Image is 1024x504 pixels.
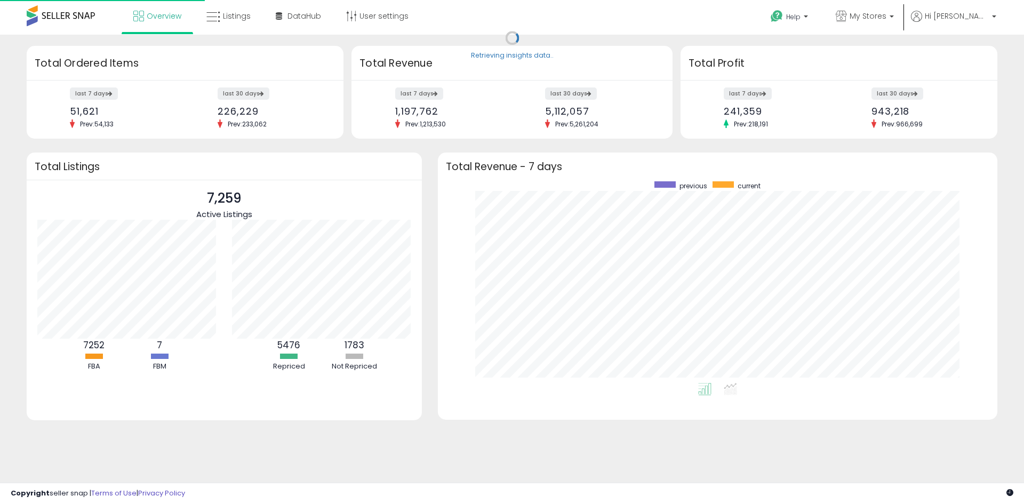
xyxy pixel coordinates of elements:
[925,11,989,21] span: Hi [PERSON_NAME]
[223,11,251,21] span: Listings
[545,106,654,117] div: 5,112,057
[287,11,321,21] span: DataHub
[770,10,783,23] i: Get Help
[218,106,325,117] div: 226,229
[786,12,801,21] span: Help
[871,87,923,100] label: last 30 days
[679,181,707,190] span: previous
[724,106,831,117] div: 241,359
[395,87,443,100] label: last 7 days
[70,87,118,100] label: last 7 days
[738,181,761,190] span: current
[323,362,387,372] div: Not Repriced
[196,209,252,220] span: Active Listings
[75,119,119,129] span: Prev: 54,133
[689,56,989,71] h3: Total Profit
[83,339,105,351] b: 7252
[724,87,772,100] label: last 7 days
[359,56,665,71] h3: Total Revenue
[257,362,321,372] div: Repriced
[147,11,181,21] span: Overview
[850,11,886,21] span: My Stores
[218,87,269,100] label: last 30 days
[446,163,989,171] h3: Total Revenue - 7 days
[550,119,604,129] span: Prev: 5,261,204
[277,339,300,351] b: 5476
[395,106,504,117] div: 1,197,762
[911,11,996,35] a: Hi [PERSON_NAME]
[762,2,819,35] a: Help
[157,339,162,351] b: 7
[729,119,773,129] span: Prev: 218,191
[35,56,335,71] h3: Total Ordered Items
[400,119,451,129] span: Prev: 1,213,530
[345,339,364,351] b: 1783
[70,106,177,117] div: 51,621
[35,163,414,171] h3: Total Listings
[62,362,126,372] div: FBA
[196,188,252,209] p: 7,259
[871,106,979,117] div: 943,218
[545,87,597,100] label: last 30 days
[127,362,191,372] div: FBM
[222,119,272,129] span: Prev: 233,062
[471,51,554,61] div: Retrieving insights data..
[876,119,928,129] span: Prev: 966,699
